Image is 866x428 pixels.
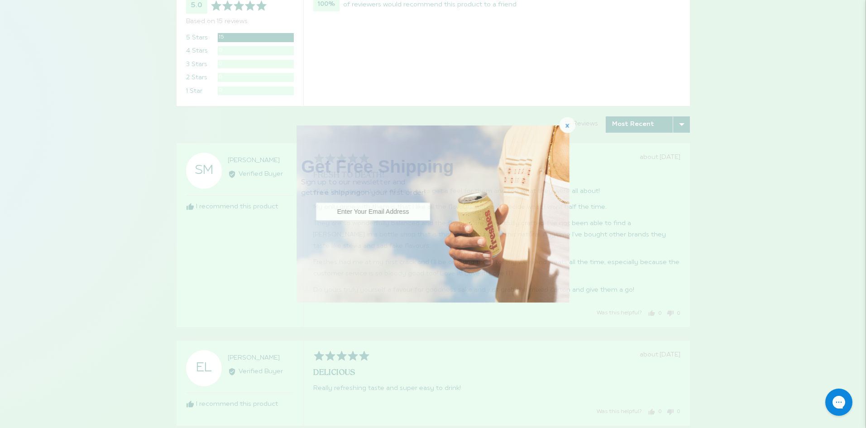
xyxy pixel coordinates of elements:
[301,156,454,176] span: Get Free Shipping
[313,189,360,197] strong: free shipping
[316,203,430,221] input: Email Address
[301,179,426,197] span: Sign up to our newsletter and get on your first order!
[821,385,857,419] iframe: Gorgias live chat messenger
[560,117,575,133] div: x
[565,121,569,129] span: x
